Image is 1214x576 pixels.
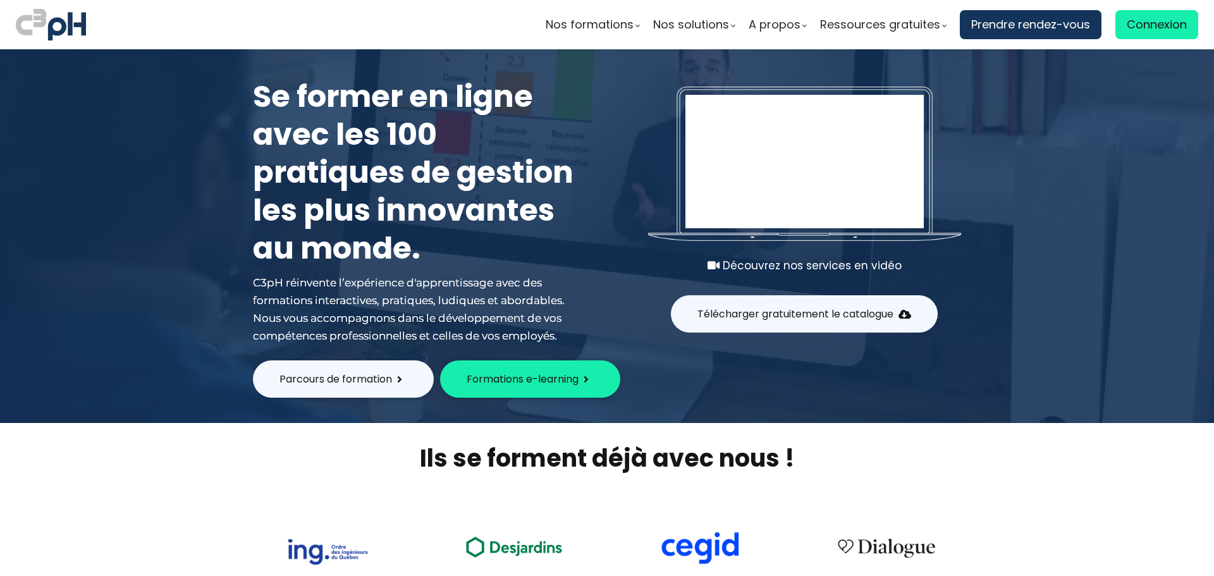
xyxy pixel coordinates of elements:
[830,530,943,565] img: 4cbfeea6ce3138713587aabb8dcf64fe.png
[287,539,368,565] img: 73f878ca33ad2a469052bbe3fa4fd140.png
[457,529,571,564] img: ea49a208ccc4d6e7deb170dc1c457f3b.png
[960,10,1101,39] a: Prendre rendez-vous
[279,371,392,387] span: Parcours de formation
[546,15,634,34] span: Nos formations
[971,15,1090,34] span: Prendre rendez-vous
[253,78,582,267] h1: Se former en ligne avec les 100 pratiques de gestion les plus innovantes au monde.
[253,360,434,398] button: Parcours de formation
[749,15,800,34] span: A propos
[1115,10,1198,39] a: Connexion
[440,360,620,398] button: Formations e-learning
[659,532,740,565] img: cdf238afa6e766054af0b3fe9d0794df.png
[653,15,729,34] span: Nos solutions
[253,274,582,345] div: C3pH réinvente l’expérience d'apprentissage avec des formations interactives, pratiques, ludiques...
[671,295,938,333] button: Télécharger gratuitement le catalogue
[820,15,940,34] span: Ressources gratuites
[648,257,961,274] div: Découvrez nos services en vidéo
[697,306,893,322] span: Télécharger gratuitement le catalogue
[237,442,977,474] h2: Ils se forment déjà avec nous !
[1127,15,1187,34] span: Connexion
[467,371,579,387] span: Formations e-learning
[16,6,86,43] img: logo C3PH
